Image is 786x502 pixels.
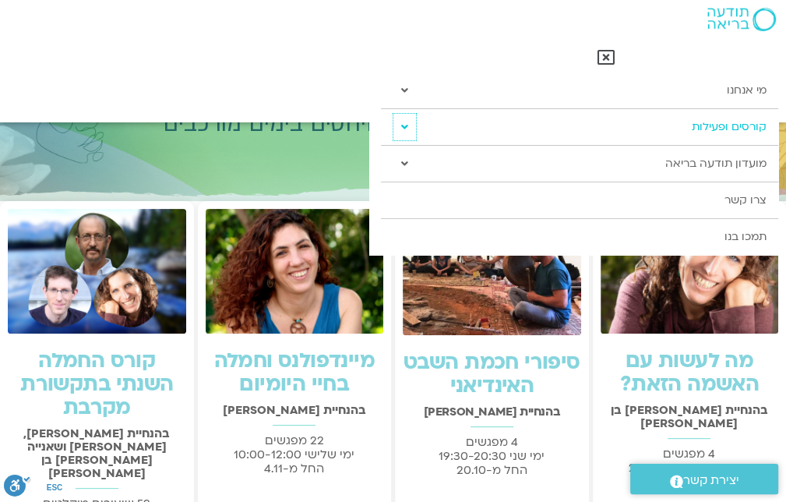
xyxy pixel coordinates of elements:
[8,427,186,480] h2: בהנחיית [PERSON_NAME], [PERSON_NAME] ושאנייה [PERSON_NAME] בן [PERSON_NAME]
[601,447,779,489] p: 4 מפגשים ימי רביעי 20:00-22:00 החל מ-15.10
[403,405,581,419] h2: בהנחיית [PERSON_NAME]
[20,347,173,422] a: קורס החמלה השנתי בתקשורת מקרבת
[381,72,778,108] a: מי אנחנו
[206,404,384,417] h2: בהנחיית [PERSON_NAME]
[601,404,779,430] h2: בהנחיית [PERSON_NAME] בן [PERSON_NAME]
[381,146,778,182] a: מועדון תודעה בריאה
[404,348,580,400] a: סיפורי חכמת השבט האינדיאני
[630,464,778,494] a: יצירת קשר
[456,462,527,478] span: החל מ-20.10
[381,109,778,145] a: קורסים ופעילות
[620,347,759,398] a: מה לעשות עם האשמה הזאת?
[683,470,739,491] span: יצירת קשר
[381,182,778,218] a: צרו קשר
[214,347,375,398] a: מיינדפולנס וחמלה בחיי היומיום
[369,219,778,255] a: תמכו בנו
[206,433,384,475] p: 22 מפגשים ימי שלישי 10:00-12:00 החל מ-4.11
[707,8,776,31] img: תודעה בריאה
[403,435,581,477] p: 4 מפגשים ימי שני 19:30-20:30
